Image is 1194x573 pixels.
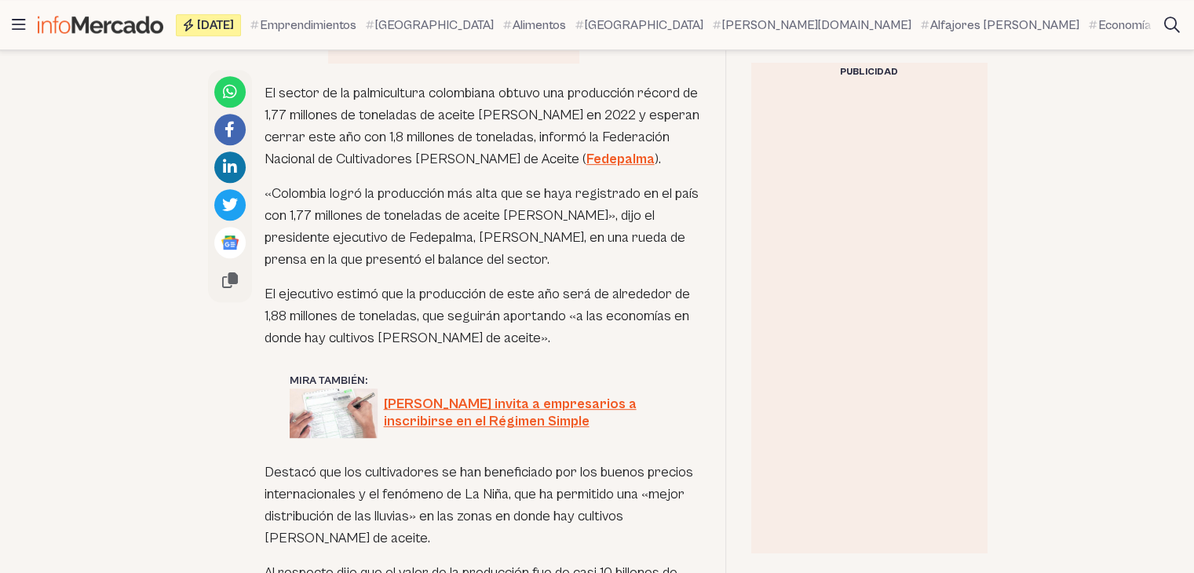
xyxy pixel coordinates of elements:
[1098,16,1152,35] span: Economía
[1089,16,1152,35] a: Economía
[585,16,703,35] span: [GEOGRAPHIC_DATA]
[366,16,494,35] a: [GEOGRAPHIC_DATA]
[513,16,566,35] span: Alimentos
[221,233,239,252] img: Google News logo
[38,16,163,34] img: Infomercado Colombia logo
[722,16,911,35] span: [PERSON_NAME][DOMAIN_NAME]
[290,389,675,438] a: [PERSON_NAME] invita a empresarios a inscribirse en el Régimen Simple
[751,63,987,82] div: Publicidad
[290,373,675,389] div: Mira también:
[265,462,700,549] p: Destacó que los cultivadores se han beneficiado por los buenos precios internacionales y el fenóm...
[713,16,911,35] a: [PERSON_NAME][DOMAIN_NAME]
[375,16,494,35] span: [GEOGRAPHIC_DATA]
[250,16,356,35] a: Emprendimientos
[265,183,700,271] p: «Colombia logró la producción más alta que se haya registrado en el país con 1,77 millones de ton...
[265,283,700,349] p: El ejecutivo estimó que la producción de este año será de alrededor de 1,88 millones de toneladas...
[503,16,566,35] a: Alimentos
[260,16,356,35] span: Emprendimientos
[575,16,703,35] a: [GEOGRAPHIC_DATA]
[290,389,378,438] img: DIAN hace invitación al Régimen Simple de Tributación
[197,19,234,31] span: [DATE]
[384,396,675,431] span: [PERSON_NAME] invita a empresarios a inscribirse en el Régimen Simple
[586,151,655,167] a: Fedepalma
[921,16,1079,35] a: Alfajores [PERSON_NAME]
[930,16,1079,35] span: Alfajores [PERSON_NAME]
[265,82,700,170] p: El sector de la palmicultura colombiana obtuvo una producción récord de 1,77 millones de tonelada...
